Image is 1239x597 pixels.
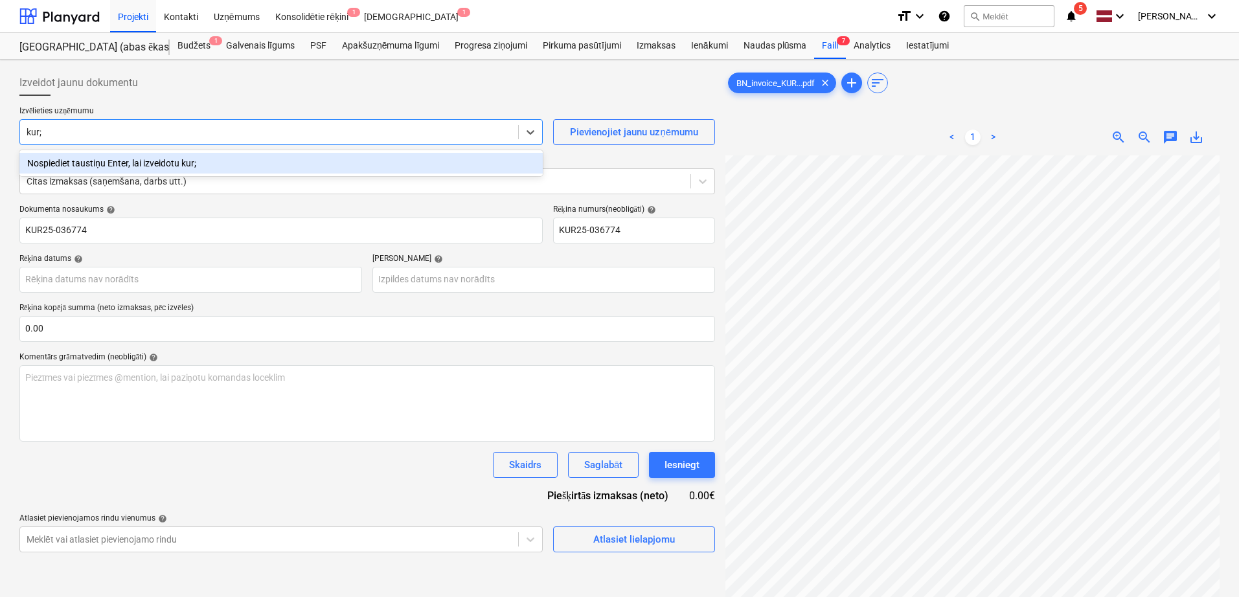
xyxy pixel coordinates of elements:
span: help [644,205,656,214]
span: help [431,254,443,264]
div: Nospiediet taustiņu Enter, lai izveidotu kur; [19,153,543,174]
span: help [71,254,83,264]
div: Piešķirtās izmaksas (neto) [537,488,689,503]
a: Next page [986,130,1001,145]
button: Atlasiet lielapjomu [553,526,715,552]
a: Page 1 is your current page [965,130,981,145]
span: help [155,514,167,523]
a: Galvenais līgums [218,33,302,59]
div: Atlasiet pievienojamos rindu vienumus [19,513,543,524]
div: Budžets [170,33,218,59]
span: sort [870,75,885,91]
a: Analytics [846,33,898,59]
a: Apakšuzņēmuma līgumi [334,33,447,59]
div: BN_invoice_KUR...pdf [728,73,836,93]
iframe: Chat Widget [1174,535,1239,597]
span: Izveidot jaunu dokumentu [19,75,138,91]
input: Rēķina kopējā summa (neto izmaksas, pēc izvēles) [19,316,715,342]
div: Saglabāt [584,456,622,473]
span: search [970,11,980,21]
span: clear [817,75,833,91]
div: Iesniegt [665,456,699,473]
a: Previous page [944,130,960,145]
div: Faili [814,33,846,59]
i: Zināšanu pamats [938,8,951,24]
i: keyboard_arrow_down [1204,8,1220,24]
a: Faili7 [814,33,846,59]
input: Rēķina numurs [553,218,715,243]
div: Pievienojiet jaunu uzņēmumu [570,124,698,141]
div: [GEOGRAPHIC_DATA] (abas ēkas - PRJ2002936 un PRJ2002937) 2601965 [19,41,154,54]
a: Naudas plūsma [736,33,815,59]
span: 1 [457,8,470,17]
span: save_alt [1188,130,1204,145]
a: Pirkuma pasūtījumi [535,33,629,59]
span: 1 [209,36,222,45]
a: PSF [302,33,334,59]
div: Atlasiet lielapjomu [593,531,675,548]
button: Skaidrs [493,452,558,478]
p: Rēķina kopējā summa (neto izmaksas, pēc izvēles) [19,303,715,316]
a: Ienākumi [683,33,736,59]
span: [PERSON_NAME] [1138,11,1203,21]
div: 0.00€ [689,488,715,503]
p: Izvēlieties uzņēmumu [19,106,543,119]
span: chat [1163,130,1178,145]
div: Skaidrs [509,456,541,473]
input: Dokumenta nosaukums [19,218,543,243]
span: help [104,205,115,214]
span: BN_invoice_KUR...pdf [729,78,823,88]
span: zoom_in [1111,130,1126,145]
span: zoom_out [1137,130,1152,145]
a: Izmaksas [629,33,683,59]
span: 1 [347,8,360,17]
button: Saglabāt [568,452,639,478]
div: [PERSON_NAME] [372,254,715,264]
input: Rēķina datums nav norādīts [19,267,362,293]
input: Izpildes datums nav norādīts [372,267,715,293]
span: 5 [1074,2,1087,15]
i: format_size [896,8,912,24]
div: Rēķina datums [19,254,362,264]
span: 7 [837,36,850,45]
span: help [146,353,158,362]
div: Dokumenta nosaukums [19,205,543,215]
i: keyboard_arrow_down [1112,8,1128,24]
div: Komentārs grāmatvedim (neobligāti) [19,352,715,363]
a: Progresa ziņojumi [447,33,535,59]
div: Rēķina numurs (neobligāti) [553,205,715,215]
button: Meklēt [964,5,1054,27]
button: Iesniegt [649,452,715,478]
a: Iestatījumi [898,33,957,59]
span: add [844,75,859,91]
i: notifications [1065,8,1078,24]
button: Pievienojiet jaunu uzņēmumu [553,119,715,145]
a: Budžets1 [170,33,218,59]
i: keyboard_arrow_down [912,8,927,24]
